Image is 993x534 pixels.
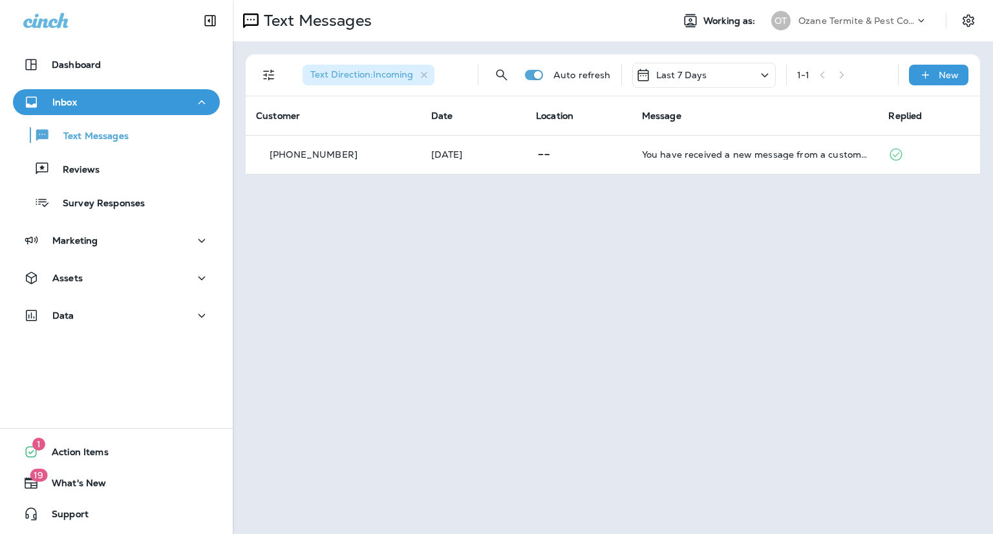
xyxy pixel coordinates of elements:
[303,65,434,85] div: Text Direction:Incoming
[13,303,220,328] button: Data
[13,155,220,182] button: Reviews
[32,438,45,451] span: 1
[642,110,681,122] span: Message
[39,509,89,524] span: Support
[52,97,77,107] p: Inbox
[310,69,413,80] span: Text Direction : Incoming
[30,469,47,482] span: 19
[431,110,453,122] span: Date
[431,149,515,160] p: Sep 5, 2025 02:00 PM
[39,478,106,493] span: What's New
[52,310,74,321] p: Data
[771,11,791,30] div: OT
[50,131,129,143] p: Text Messages
[39,447,109,462] span: Action Items
[52,235,98,246] p: Marketing
[888,110,922,122] span: Replied
[50,198,145,210] p: Survey Responses
[256,62,282,88] button: Filters
[642,149,868,160] div: You have received a new message from a customer via Google Local Services Ads. Customer Name: , S...
[13,501,220,527] button: Support
[13,189,220,216] button: Survey Responses
[13,89,220,115] button: Inbox
[13,122,220,149] button: Text Messages
[13,52,220,78] button: Dashboard
[13,439,220,465] button: 1Action Items
[270,149,358,160] p: [PHONE_NUMBER]
[553,70,611,80] p: Auto refresh
[656,70,707,80] p: Last 7 Days
[939,70,959,80] p: New
[13,265,220,291] button: Assets
[52,273,83,283] p: Assets
[50,164,100,176] p: Reviews
[192,8,228,34] button: Collapse Sidebar
[798,16,915,26] p: Ozane Termite & Pest Control
[797,70,809,80] div: 1 - 1
[489,62,515,88] button: Search Messages
[13,228,220,253] button: Marketing
[256,110,300,122] span: Customer
[957,9,980,32] button: Settings
[13,470,220,496] button: 19What's New
[703,16,758,27] span: Working as:
[259,11,372,30] p: Text Messages
[536,110,573,122] span: Location
[52,59,101,70] p: Dashboard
